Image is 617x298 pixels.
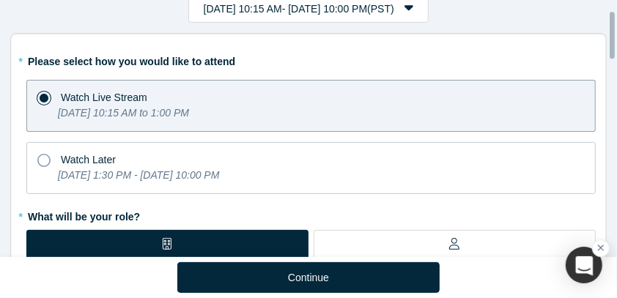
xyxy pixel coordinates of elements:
[26,204,596,225] label: What will be your role?
[177,262,440,293] button: Continue
[58,169,219,181] i: [DATE] 1:30 PM - [DATE] 10:00 PM
[58,107,189,119] i: [DATE] 10:15 AM to 1:00 PM
[61,92,147,103] span: Watch Live Stream
[61,154,116,165] span: Watch Later
[26,49,596,70] label: Please select how you would like to attend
